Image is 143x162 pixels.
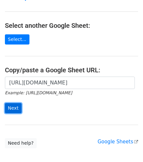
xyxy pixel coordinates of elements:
[110,131,143,162] iframe: Chat Widget
[5,103,22,113] input: Next
[5,34,29,45] a: Select...
[5,138,37,148] a: Need help?
[5,22,138,29] h4: Select another Google Sheet:
[98,139,138,145] a: Google Sheets
[5,66,138,74] h4: Copy/paste a Google Sheet URL:
[5,90,72,95] small: Example: [URL][DOMAIN_NAME]
[5,77,135,89] input: Paste your Google Sheet URL here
